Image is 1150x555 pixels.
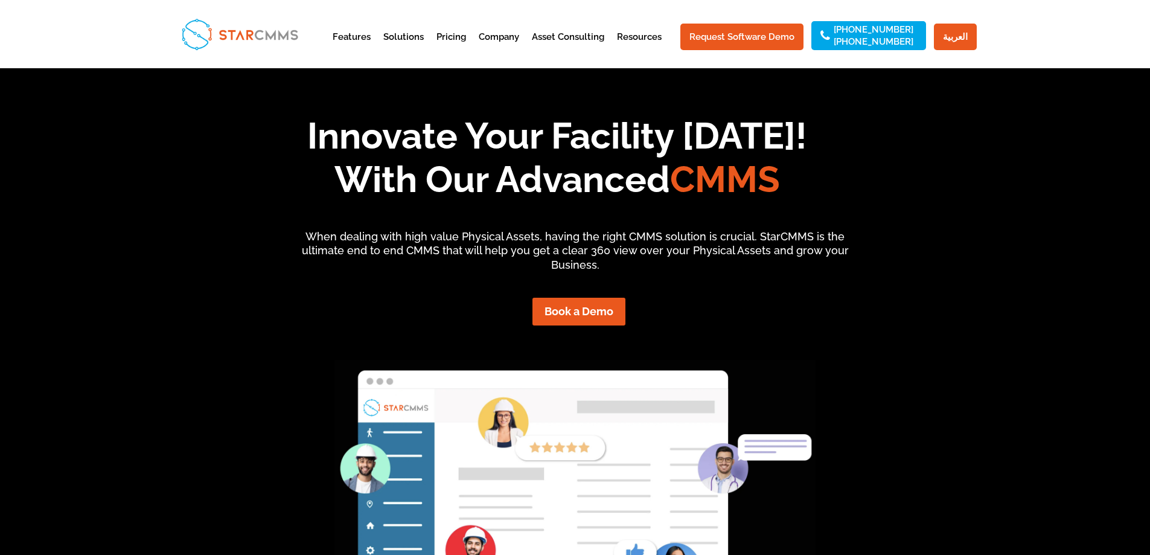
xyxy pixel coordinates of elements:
[532,298,625,325] a: Book a Demo
[479,33,519,62] a: Company
[532,33,604,62] a: Asset Consulting
[617,33,662,62] a: Resources
[670,158,780,201] span: CMMS
[834,37,913,46] a: [PHONE_NUMBER]
[138,114,976,207] h1: Innovate Your Facility [DATE]! With Our Advanced
[290,229,860,272] p: When dealing with high value Physical Assets, having the right CMMS solution is crucial. StarCMMS...
[834,25,913,34] a: [PHONE_NUMBER]
[680,24,803,50] a: Request Software Demo
[176,13,303,55] img: StarCMMS
[436,33,466,62] a: Pricing
[333,33,371,62] a: Features
[383,33,424,62] a: Solutions
[934,24,977,50] a: العربية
